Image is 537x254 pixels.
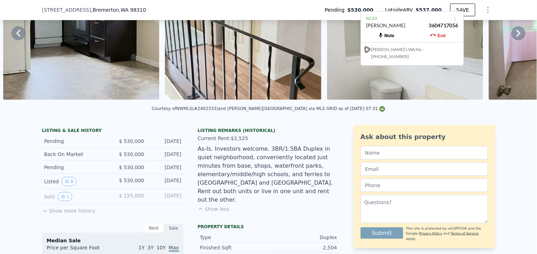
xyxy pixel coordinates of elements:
div: [DATE] [150,192,182,201]
div: Type [200,234,269,241]
button: View historical data [58,192,73,201]
button: SAVE [450,4,475,16]
div: Sold [44,192,107,201]
div: LISTING & SALE HISTORY [42,128,184,135]
span: $ 530,000 [119,164,144,170]
input: Phone [361,179,488,192]
span: $530,000 [348,6,374,13]
div: Pending [44,138,107,145]
span: [STREET_ADDRESS] [42,6,91,13]
button: Show less [198,206,229,213]
div: 2,504 [269,244,337,251]
button: Show Options [481,3,495,17]
div: [DATE] [150,151,182,158]
span: Current Rent: [198,135,231,141]
div: Back On Market [44,151,107,158]
div: Duplex [269,234,337,241]
div: As-Is. Investors welcome. 3BR/1.5BA Duplex in quiet neighborhood, conveniently located just minut... [198,145,339,204]
div: Sale [164,224,184,233]
span: Pending [325,6,348,13]
div: Ask about this property [361,132,488,142]
input: Name [361,146,488,160]
span: $ 530,000 [119,178,144,183]
span: $ 530,000 [119,138,144,144]
button: Submit [361,227,404,239]
button: Show more history [42,204,96,214]
span: , Bremerton [91,6,146,13]
span: $2,525 [231,135,248,141]
span: Lotside ARV [385,6,416,13]
span: , WA 98310 [119,7,146,13]
div: [DATE] [150,177,182,186]
span: $ 155,000 [119,193,144,198]
div: Courtesy of NWMLS (#2402333) and [PERSON_NAME][GEOGRAPHIC_DATA] via MLS GRID as of [DATE] 07:31 [152,106,385,111]
div: Property details [198,224,339,230]
span: $537,000 [416,7,442,13]
span: 1Y [138,245,144,250]
div: Pending [44,164,107,171]
input: Email [361,162,488,176]
div: [DATE] [150,164,182,171]
div: Listing Remarks (Historical) [198,128,339,133]
div: This site is protected by reCAPTCHA and the Google and apply. [406,226,488,241]
a: Terms of Service [451,231,479,235]
a: Privacy Policy [419,231,442,235]
img: NWMLS Logo [379,106,385,112]
div: Median Sale [47,237,179,244]
div: Listed [44,177,107,186]
button: View historical data [62,177,76,186]
div: Rent [144,224,164,233]
span: $ 530,000 [119,151,144,157]
div: Finished Sqft [200,244,269,251]
span: Max [169,245,179,252]
div: [DATE] [150,138,182,145]
span: 10Y [156,245,166,250]
span: 3Y [148,245,154,250]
